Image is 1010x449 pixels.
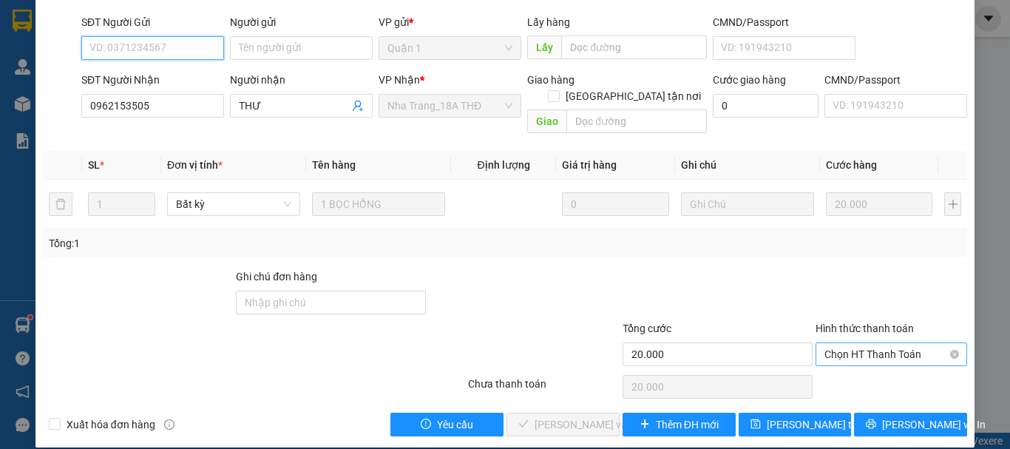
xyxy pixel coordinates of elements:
[681,192,814,216] input: Ghi Chú
[944,192,961,216] button: plus
[623,323,671,334] span: Tổng cước
[236,271,317,283] label: Ghi chú đơn hàng
[176,193,291,215] span: Bất kỳ
[816,323,914,334] label: Hình thức thanh toán
[506,413,620,436] button: check[PERSON_NAME] và Giao hàng
[61,416,161,433] span: Xuất hóa đơn hàng
[390,413,504,436] button: exclamation-circleYêu cầu
[750,419,761,431] span: save
[379,14,521,30] div: VP gửi
[826,159,877,171] span: Cước hàng
[950,350,959,359] span: close-circle
[562,192,668,216] input: 0
[562,159,617,171] span: Giá trị hàng
[882,416,986,433] span: [PERSON_NAME] và In
[236,291,426,314] input: Ghi chú đơn hàng
[866,419,876,431] span: printer
[713,14,855,30] div: CMND/Passport
[167,159,223,171] span: Đơn vị tính
[477,159,529,171] span: Định lượng
[854,413,967,436] button: printer[PERSON_NAME] và In
[826,192,932,216] input: 0
[527,109,566,133] span: Giao
[560,88,707,104] span: [GEOGRAPHIC_DATA] tận nơi
[824,343,958,365] span: Chọn HT Thanh Toán
[49,235,391,251] div: Tổng: 1
[561,36,707,59] input: Dọc đường
[739,413,852,436] button: save[PERSON_NAME] thay đổi
[352,100,364,112] span: user-add
[767,416,885,433] span: [PERSON_NAME] thay đổi
[230,72,373,88] div: Người nhận
[81,72,224,88] div: SĐT Người Nhận
[713,94,818,118] input: Cước giao hàng
[623,413,736,436] button: plusThêm ĐH mới
[656,416,719,433] span: Thêm ĐH mới
[81,14,224,30] div: SĐT Người Gửi
[675,151,820,180] th: Ghi chú
[566,109,707,133] input: Dọc đường
[713,74,786,86] label: Cước giao hàng
[527,74,575,86] span: Giao hàng
[387,95,512,117] span: Nha Trang_18A THĐ
[437,416,473,433] span: Yêu cầu
[230,14,373,30] div: Người gửi
[467,376,621,402] div: Chưa thanh toán
[824,72,967,88] div: CMND/Passport
[387,37,512,59] span: Quận 1
[312,159,356,171] span: Tên hàng
[640,419,650,431] span: plus
[379,74,420,86] span: VP Nhận
[527,16,570,28] span: Lấy hàng
[164,419,174,430] span: info-circle
[421,419,431,431] span: exclamation-circle
[312,192,445,216] input: VD: Bàn, Ghế
[49,192,72,216] button: delete
[88,159,100,171] span: SL
[527,36,561,59] span: Lấy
